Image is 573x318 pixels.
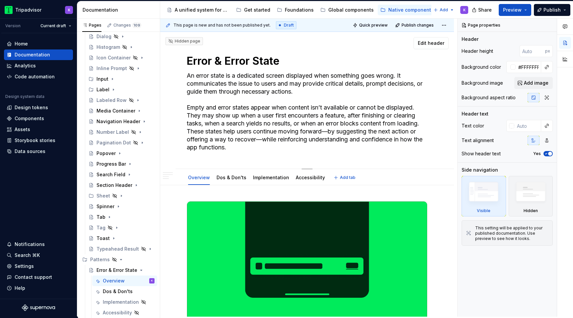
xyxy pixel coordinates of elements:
div: Input [86,74,157,84]
a: Assets [4,124,73,135]
div: Histogram [96,44,120,50]
div: Data sources [15,148,45,155]
div: Inline Prompt [96,65,127,72]
a: Media Container [86,106,157,116]
div: Background image [462,80,503,86]
div: A unified system for every journey. [175,7,229,13]
div: Search ⌘K [15,252,40,259]
svg: Supernova Logo [22,304,55,311]
div: Dos & Don'ts [214,170,249,184]
div: Design tokens [15,104,48,111]
div: Design system data [5,94,44,99]
a: Implementation [92,297,157,307]
div: Native components [388,7,434,13]
a: Native components [378,5,436,15]
span: 109 [132,23,141,28]
div: Patterns [90,256,110,263]
div: Pages [82,23,101,28]
a: Code automation [4,71,73,82]
div: Toast [96,235,110,242]
div: Tab [96,214,105,220]
a: Tag [86,222,157,233]
button: Preview [499,4,531,16]
a: Error & Error State [86,265,157,276]
div: Side navigation [462,167,498,173]
div: Documentation [15,51,50,58]
span: This page is new and has not been published yet. [173,23,271,28]
div: Home [15,40,28,47]
div: Progress Bar [96,161,126,167]
span: Draft [284,23,294,28]
button: Add tab [332,173,358,182]
div: Global components [328,7,374,13]
div: Hidden page [168,39,200,44]
div: K [151,278,153,284]
div: Hidden [509,176,553,216]
button: Current draft [37,21,74,31]
a: Pagination Dot [86,137,157,148]
a: Dos & Don'ts [92,286,157,297]
button: Search ⌘K [4,250,73,261]
div: Spinner [96,203,114,210]
a: Analytics [4,60,73,71]
a: Accessibility [92,307,157,318]
div: Hidden [524,208,538,213]
button: Quick preview [351,21,391,30]
div: Typeahead Result [96,246,139,252]
button: TripadvisorK [1,3,76,17]
textarea: Error & Error State [185,53,426,69]
div: Text color [462,122,484,129]
span: Add tab [340,175,355,180]
div: Label [96,86,109,93]
span: Quick preview [359,23,388,28]
div: Notifications [15,241,45,248]
div: Settings [15,263,34,270]
a: Tab [86,212,157,222]
div: Implementation [250,170,292,184]
div: Header height [462,48,493,54]
div: Accessibility [293,170,328,184]
a: Icon Container [86,52,157,63]
span: Preview [503,7,522,13]
div: Header [462,36,478,42]
a: Accessibility [296,175,325,180]
a: Get started [233,5,273,15]
div: Sheet [96,193,110,199]
div: Assets [15,126,30,133]
div: Text alignment [462,137,494,144]
div: Navigation Header [96,118,140,125]
div: Background aspect ratio [462,94,516,101]
span: Add [440,7,448,13]
div: Version [5,23,21,29]
a: Foundations [274,5,316,15]
a: Labeled Row [86,95,157,106]
div: This setting will be applied to your published documentation. Use preview to see how it looks. [475,225,548,241]
a: Dialog [86,31,157,42]
div: Page tree [164,3,430,17]
span: Publish changes [402,23,434,28]
a: Storybook stories [4,135,73,146]
button: Publish changes [393,21,437,30]
p: px [545,48,550,54]
span: Edit header [418,40,444,46]
div: Show header text [462,150,501,157]
a: Global components [318,5,376,15]
textarea: An error state is a dedicated screen displayed when something goes wrong. It communicates the iss... [185,70,426,153]
a: Design tokens [4,102,73,113]
div: Icon Container [96,54,131,61]
div: Contact support [15,274,52,280]
img: 0ed0e8b8-9446-497d-bad0-376821b19aa5.png [5,6,13,14]
div: Visible [477,208,490,213]
button: Notifications [4,239,73,250]
a: Settings [4,261,73,272]
div: Documentation [83,7,157,13]
div: Labeled Row [96,97,127,104]
div: Get started [244,7,270,13]
a: OverviewK [92,276,157,286]
button: Publish [534,4,570,16]
div: Dos & Don'ts [103,288,133,295]
div: Implementation [103,299,139,305]
div: Background color [462,64,501,70]
a: Typeahead Result [86,244,157,254]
